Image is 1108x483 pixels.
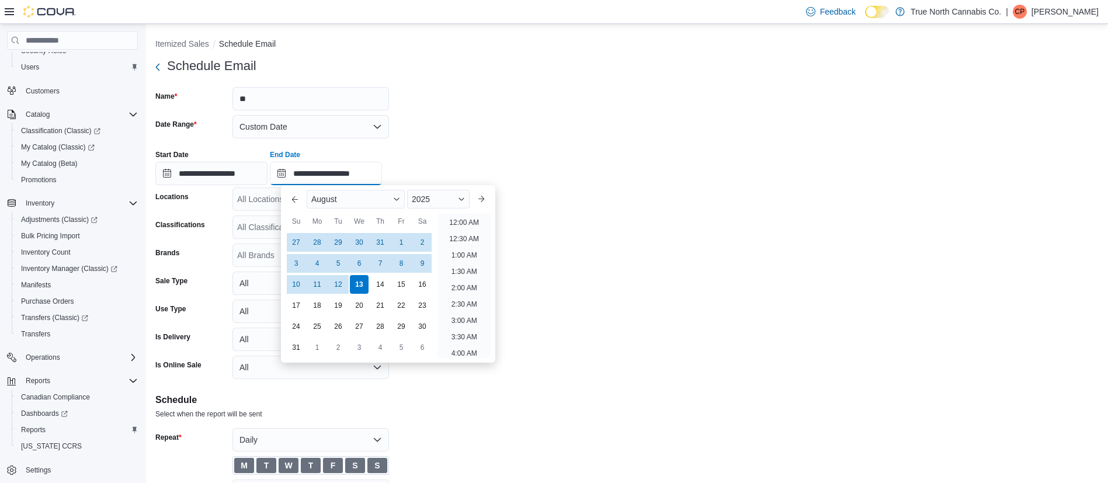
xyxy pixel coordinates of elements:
div: day-8 [392,254,411,273]
div: day-9 [413,254,432,273]
span: Operations [21,350,138,364]
div: day-2 [413,233,432,252]
a: Inventory Manager (Classic) [16,262,122,276]
div: day-23 [413,296,432,315]
span: [US_STATE] CCRS [21,442,82,451]
input: Press the down key to enter a popover containing a calendar. Press the escape key to close the po... [270,162,382,185]
label: Repeat [155,433,182,442]
button: Inventory [21,196,59,210]
button: All [232,356,389,379]
button: M [233,457,255,474]
div: day-28 [308,233,327,252]
span: Reports [26,376,50,385]
span: Catalog [21,107,138,121]
span: Inventory Count [16,245,138,259]
span: Operations [26,353,60,362]
span: Reports [21,374,138,388]
a: [US_STATE] CCRS [16,439,86,453]
span: Classification (Classic) [16,124,138,138]
button: S [344,457,366,474]
a: Bulk Pricing Import [16,229,85,243]
span: Settings [26,465,51,475]
div: day-18 [308,296,327,315]
span: Reports [16,423,138,437]
a: Transfers (Classic) [12,310,143,326]
button: T [255,457,277,474]
div: Button. Open the month selector. August is currently selected. [307,190,405,209]
div: day-27 [350,317,369,336]
span: T [308,457,314,474]
button: F [322,457,344,474]
label: Name [155,92,177,101]
a: Adjustments (Classic) [12,211,143,228]
button: Custom Date [232,115,389,138]
span: August [311,194,337,204]
span: Customers [21,84,138,98]
label: Start Date [155,150,189,159]
li: 1:30 AM [447,265,482,279]
div: day-24 [287,317,305,336]
div: day-27 [287,233,305,252]
label: Is Delivery [155,332,190,342]
span: Manifests [21,280,51,290]
span: W [284,457,292,474]
div: Tu [329,212,348,231]
span: My Catalog (Classic) [21,143,95,152]
button: Canadian Compliance [12,389,143,405]
li: 2:00 AM [447,281,482,295]
div: day-29 [392,317,411,336]
div: day-4 [371,338,390,357]
div: Mo [308,212,327,231]
span: Reports [21,425,46,435]
div: day-6 [350,254,369,273]
span: Adjustments (Classic) [16,213,138,227]
span: My Catalog (Beta) [21,159,78,168]
ul: Time [437,213,491,358]
div: day-12 [329,275,348,294]
div: Fr [392,212,411,231]
div: day-7 [371,254,390,273]
label: End Date [270,150,300,159]
button: Daily [232,428,389,451]
p: [PERSON_NAME] [1031,5,1099,19]
button: Purchase Orders [12,293,143,310]
button: Promotions [12,172,143,188]
div: day-26 [329,317,348,336]
div: Su [287,212,305,231]
label: Classifications [155,220,205,230]
div: day-5 [329,254,348,273]
span: S [352,457,357,474]
div: day-10 [287,275,305,294]
a: Inventory Count [16,245,75,259]
span: Transfers [16,327,138,341]
a: Purchase Orders [16,294,79,308]
button: Bulk Pricing Import [12,228,143,244]
a: Adjustments (Classic) [16,213,102,227]
span: Dashboards [21,409,68,418]
button: Previous Month [286,190,304,209]
a: My Catalog (Beta) [16,157,82,171]
a: Classification (Classic) [12,123,143,139]
span: CP [1015,5,1025,19]
span: Manifests [16,278,138,292]
span: Transfers (Classic) [21,313,88,322]
input: Press the down key to open a popover containing a calendar. [155,162,268,185]
label: Use Type [155,304,186,314]
button: Operations [2,349,143,366]
span: Transfers [21,329,50,339]
button: Transfers [12,326,143,342]
div: day-1 [308,338,327,357]
span: Inventory Manager (Classic) [16,262,138,276]
span: Catalog [26,110,50,119]
div: Select when the report will be sent [155,407,1099,419]
span: Bulk Pricing Import [21,231,80,241]
button: All [232,328,389,351]
div: Charmella Penchuk [1013,5,1027,19]
a: Customers [21,84,64,98]
div: day-16 [413,275,432,294]
button: Catalog [21,107,54,121]
label: Is Online Sale [155,360,202,370]
div: day-22 [392,296,411,315]
button: Next month [472,190,491,209]
div: day-5 [392,338,411,357]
